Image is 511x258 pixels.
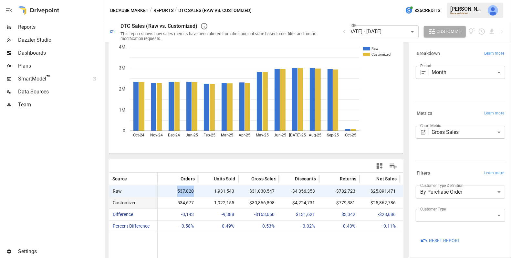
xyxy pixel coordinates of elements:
text: Aug-25 [309,133,321,137]
button: Reset Report [416,235,464,246]
text: Apr-25 [239,133,251,137]
span: $31,030,547 [242,186,276,197]
span: 826 Credits [414,6,440,15]
div: By Purchase Order [416,186,505,199]
button: Sort [204,174,213,183]
text: Sep-25 [327,133,339,137]
label: Date Range [336,22,356,28]
span: -9,388 [201,209,235,220]
span: Dazzler Studio [18,36,103,44]
text: May-25 [256,133,269,137]
label: Customer Type [420,206,446,212]
text: 3M [119,65,125,70]
span: Source [112,176,127,182]
span: 1,931,543 [201,186,235,197]
text: 2M [119,86,125,91]
div: Month [432,66,505,79]
span: -0.58% [161,220,195,232]
div: DTC Sales (Raw vs. Customized) [120,23,198,29]
text: Oct-24 [133,133,144,137]
text: 0 [123,128,125,133]
span: -$28,686 [363,209,397,220]
span: -3.02% [282,220,316,232]
h6: Filters [417,170,430,177]
button: Sort [242,174,251,183]
label: Customer Type Definition [420,183,464,188]
span: Returns [340,176,356,182]
span: Reports [18,23,103,31]
span: 537,820 [161,186,195,197]
span: ™ [46,74,51,82]
button: View documentation [468,26,476,38]
img: Julie Wilton [488,5,498,16]
span: -$779,381 [322,197,356,209]
span: Dashboards [18,49,103,57]
span: $25,891,471 [363,186,397,197]
h6: Breakdown [417,50,440,57]
div: Because Market [450,12,484,15]
span: Team [18,101,103,109]
div: [PERSON_NAME] [450,6,484,12]
text: Raw [371,47,379,51]
span: SmartModel [18,75,85,83]
span: -0.49% [201,220,235,232]
div: Gross Sales [432,126,505,139]
span: Discounts [295,176,316,182]
button: Sort [171,174,180,183]
text: Jun-25 [274,133,286,137]
span: $131,621 [282,209,316,220]
button: Manage Columns [386,159,401,173]
span: Difference [110,209,133,220]
span: Settings [18,248,103,255]
span: Percent Difference [110,220,150,232]
button: Julie Wilton [484,1,502,19]
label: Chart Metric [420,123,441,128]
span: Learn more [484,170,504,177]
h6: Metrics [417,110,433,117]
button: Sort [330,174,339,183]
button: Schedule report [478,28,485,35]
button: Sort [285,174,294,183]
div: / [150,6,152,15]
text: Nov-24 [150,133,163,137]
span: $3,342 [322,209,356,220]
div: 🛍 [110,28,115,35]
span: Plans [18,62,103,70]
text: 4M [119,44,125,49]
button: Sort [367,174,376,183]
button: Because Market [110,6,149,15]
div: A chart. [109,37,403,154]
span: Data Sources [18,88,103,96]
span: Learn more [484,110,504,117]
text: Feb-25 [203,133,215,137]
span: -$4,224,731 [282,197,316,209]
div: / [175,6,177,15]
button: 826Credits [402,5,443,16]
button: Sort [128,174,137,183]
span: $30,866,898 [242,197,276,209]
label: Period [420,63,431,69]
span: 1,922,155 [201,197,235,209]
text: Dec-24 [168,133,180,137]
span: Reset Report [429,237,460,245]
div: [DATE] - [DATE] [347,25,418,38]
div: This report shows how sales metrics have been altered from their original state based order filte... [120,31,333,41]
text: Mar-25 [221,133,233,137]
span: Customized [110,197,137,209]
span: $25,862,786 [363,197,397,209]
span: Customize [437,27,461,36]
span: -$163,650 [242,209,276,220]
span: Learn more [484,50,504,57]
button: Reports [153,6,173,15]
text: [DATE]-25 [289,133,306,137]
span: Orders [181,176,195,182]
text: Jan-25 [186,133,198,137]
text: Oct-25 [345,133,356,137]
text: Customized [371,52,391,57]
span: Units Sold [214,176,235,182]
text: 1M [119,107,125,113]
span: 534,677 [161,197,195,209]
span: -0.53% [242,220,276,232]
span: -$4,356,353 [282,186,316,197]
